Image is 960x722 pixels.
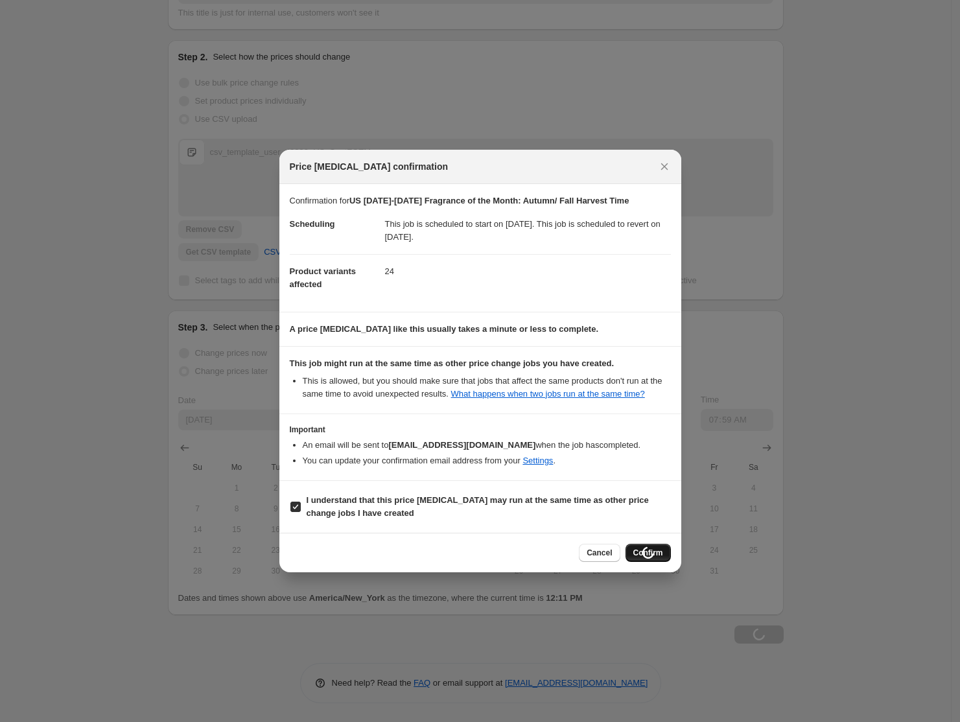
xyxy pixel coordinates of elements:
span: Scheduling [290,219,335,229]
h3: Important [290,425,671,435]
li: An email will be sent to when the job has completed . [303,439,671,452]
span: Cancel [587,548,612,558]
b: [EMAIL_ADDRESS][DOMAIN_NAME] [388,440,535,450]
button: Close [655,157,673,176]
b: I understand that this price [MEDICAL_DATA] may run at the same time as other price change jobs I... [307,495,649,518]
b: US [DATE]-[DATE] Fragrance of the Month: Autumn/ Fall Harvest Time [349,196,629,205]
li: This is allowed, but you should make sure that jobs that affect the same products don ' t run at ... [303,375,671,401]
p: Confirmation for [290,194,671,207]
dd: This job is scheduled to start on [DATE]. This job is scheduled to revert on [DATE]. [385,207,671,254]
span: Product variants affected [290,266,357,289]
a: Settings [522,456,553,465]
a: What happens when two jobs run at the same time? [451,389,645,399]
li: You can update your confirmation email address from your . [303,454,671,467]
button: Cancel [579,544,620,562]
b: This job might run at the same time as other price change jobs you have created. [290,358,615,368]
dd: 24 [385,254,671,288]
span: Price [MEDICAL_DATA] confirmation [290,160,449,173]
b: A price [MEDICAL_DATA] like this usually takes a minute or less to complete. [290,324,599,334]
